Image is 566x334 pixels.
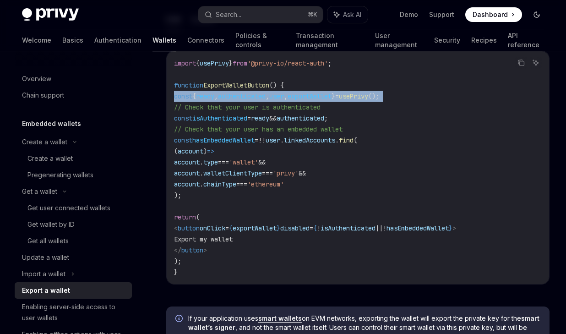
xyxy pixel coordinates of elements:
[386,224,449,232] span: hasEmbeddedWallet
[335,92,339,100] span: =
[529,7,544,22] button: Toggle dark mode
[22,8,79,21] img: dark logo
[178,224,200,232] span: button
[15,299,132,326] a: Enabling server-side access to user wallets
[15,216,132,233] a: Get wallet by ID
[174,213,196,221] span: return
[368,92,379,100] span: ();
[284,92,288,100] span: ,
[299,169,306,177] span: &&
[174,59,196,67] span: import
[198,6,322,23] button: Search...⌘K
[273,169,299,177] span: 'privy'
[22,90,64,101] div: Chain support
[15,282,132,299] a: Export a wallet
[266,92,269,100] span: ,
[452,224,456,232] span: >
[22,186,57,197] div: Get a wallet
[15,233,132,249] a: Get all wallets
[22,29,51,51] a: Welcome
[22,285,70,296] div: Export a wallet
[22,252,69,263] div: Update a wallet
[280,136,284,144] span: .
[258,158,266,166] span: &&
[434,29,460,51] a: Security
[284,136,335,144] span: linkedAccounts
[196,59,200,67] span: {
[321,224,376,232] span: isAuthenticated
[22,118,81,129] h5: Embedded wallets
[15,167,132,183] a: Pregenerating wallets
[174,169,200,177] span: account
[178,147,203,155] span: account
[200,180,203,188] span: .
[203,81,269,89] span: ExportWalletButton
[174,103,321,111] span: // Check that your user is authenticated
[174,136,192,144] span: const
[247,180,284,188] span: 'ethereum'
[174,81,203,89] span: function
[233,224,277,232] span: exportWallet
[327,6,368,23] button: Ask AI
[530,57,542,69] button: Ask AI
[175,315,185,324] svg: Info
[207,147,214,155] span: =>
[15,200,132,216] a: Get user connected wallets
[181,246,203,254] span: button
[308,11,317,18] span: ⌘ K
[174,235,233,243] span: Export my wallet
[236,180,247,188] span: ===
[277,114,324,122] span: authenticated
[280,224,310,232] span: disabled
[247,59,328,67] span: '@privy-io/react-auth'
[383,224,386,232] span: !
[22,73,51,84] div: Overview
[229,224,233,232] span: {
[269,81,284,89] span: () {
[471,29,497,51] a: Recipes
[15,71,132,87] a: Overview
[375,29,424,51] a: User management
[310,224,313,232] span: =
[22,301,126,323] div: Enabling server-side access to user wallets
[328,59,332,67] span: ;
[376,224,383,232] span: ||
[27,235,69,246] div: Get all wallets
[200,169,203,177] span: .
[22,137,67,148] div: Create a wallet
[317,224,321,232] span: !
[15,150,132,167] a: Create a wallet
[94,29,141,51] a: Authentication
[27,170,93,181] div: Pregenerating wallets
[196,92,214,100] span: ready
[196,213,200,221] span: (
[277,224,280,232] span: }
[27,203,110,214] div: Get user connected wallets
[229,158,258,166] span: 'wallet'
[174,125,343,133] span: // Check that your user has an embedded wallet
[188,314,539,331] strong: smart wallet’s signer
[174,268,178,276] span: }
[200,59,229,67] span: usePrivy
[214,92,218,100] span: ,
[449,224,452,232] span: }
[218,158,229,166] span: ===
[192,114,247,122] span: isAuthenticated
[229,59,233,67] span: }
[192,92,196,100] span: {
[174,257,181,265] span: );
[255,136,258,144] span: =
[174,224,178,232] span: <
[324,114,328,122] span: ;
[174,114,192,122] span: const
[465,7,522,22] a: Dashboard
[174,180,200,188] span: account
[339,92,368,100] span: usePrivy
[343,10,361,19] span: Ask AI
[313,224,317,232] span: {
[203,180,236,188] span: chainType
[258,136,266,144] span: !!
[27,153,73,164] div: Create a wallet
[62,29,83,51] a: Basics
[332,92,335,100] span: }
